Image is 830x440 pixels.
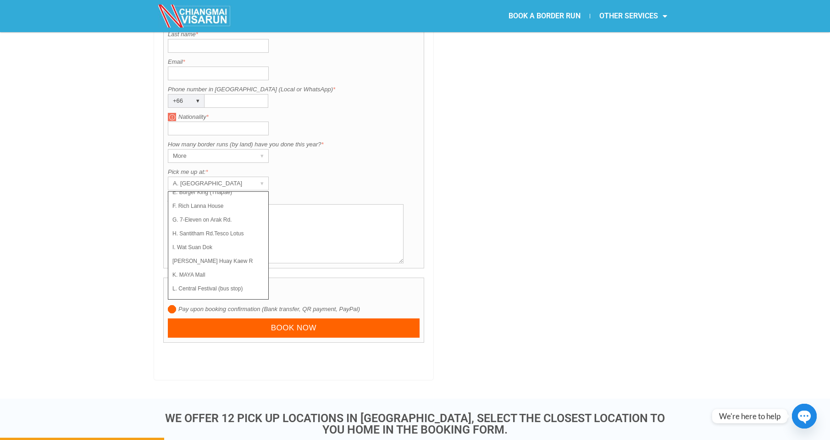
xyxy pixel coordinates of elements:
[168,199,260,213] li: F. Rich Lanna House
[168,305,420,314] label: Pay upon booking confirmation (Bank transfer, QR payment, PayPal)
[191,95,204,107] div: ▾
[168,268,260,282] li: K. MAYA Mall
[168,195,420,204] label: Additional request if any
[168,150,251,162] div: More
[158,412,672,435] h3: WE OFFER 12 PICK UP LOCATIONS IN [GEOGRAPHIC_DATA], SELECT THE CLOSEST LOCATION TO YOU HOME IN TH...
[168,282,420,305] h4: Order
[168,85,420,94] label: Phone number in [GEOGRAPHIC_DATA] (Local or WhatsApp)
[255,150,268,162] div: ▾
[168,112,420,122] label: Nationality
[168,140,420,149] label: How many border runs (by land) have you done this year?
[168,213,260,227] li: G. 7-Eleven on Arak Rd.
[168,240,260,254] li: I. Wat Suan Dok
[590,6,676,27] a: OTHER SERVICES
[255,177,268,190] div: ▾
[168,318,420,338] input: Book now
[168,95,187,107] div: +66
[168,177,251,190] div: A. [GEOGRAPHIC_DATA]
[168,57,420,67] label: Email
[168,30,420,39] label: Last name
[168,167,420,177] label: Pick me up at:
[168,185,260,199] li: E. Burger King (Thapae)
[168,282,260,295] li: L. Central Festival (bus stop)
[168,227,260,240] li: H. Santitham Rd.Tesco Lotus
[168,254,260,268] li: [PERSON_NAME] Huay Kaew Rd. [GEOGRAPHIC_DATA]
[499,6,590,27] a: BOOK A BORDER RUN
[415,6,676,27] nav: Menu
